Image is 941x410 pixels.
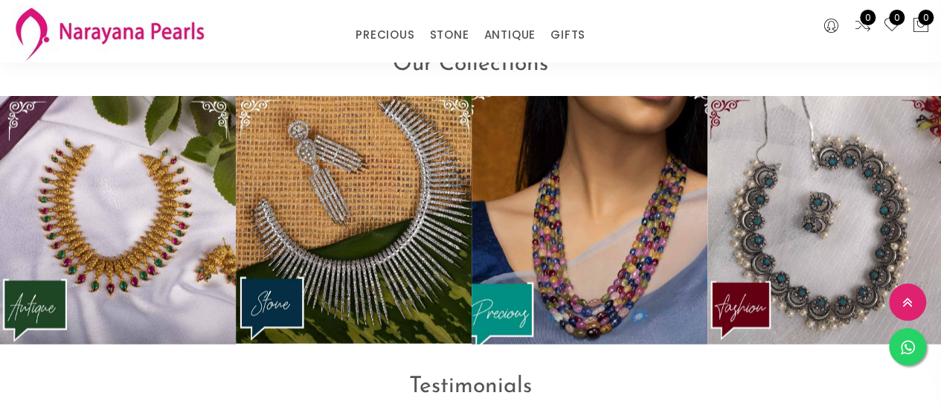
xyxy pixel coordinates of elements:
a: 0 [854,16,872,36]
span: 0 [889,10,905,25]
button: 0 [912,16,930,36]
span: 0 [918,10,934,25]
span: 0 [860,10,876,25]
a: PRECIOUS [356,24,414,46]
a: ANTIQUE [484,24,536,46]
a: 0 [883,16,901,36]
img: Precious [460,84,719,357]
a: STONE [429,24,469,46]
a: GIFTS [550,24,585,46]
img: Stone [236,96,472,344]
